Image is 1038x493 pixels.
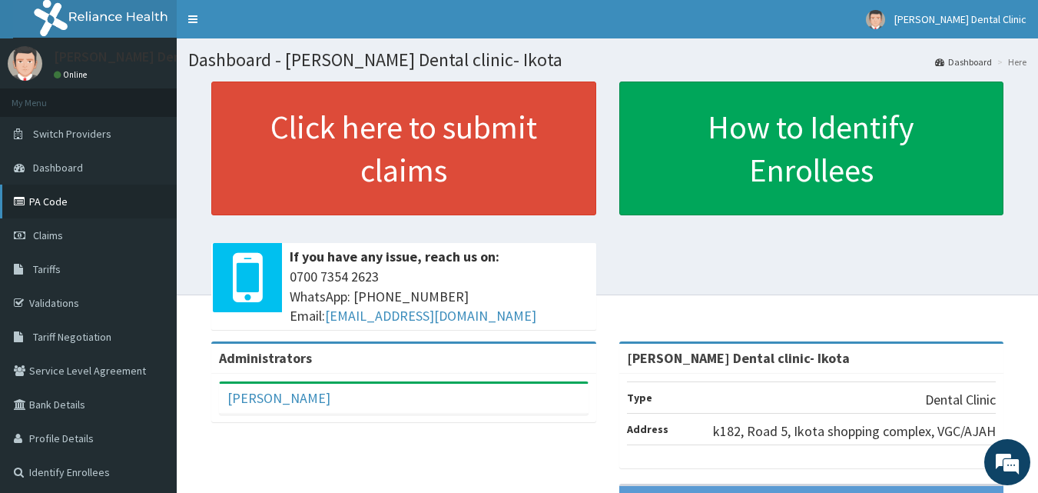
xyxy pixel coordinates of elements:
[713,421,996,441] p: k182, Road 5, Ikota shopping complex, VGC/AJAH
[54,50,234,64] p: [PERSON_NAME] Dental Clinic
[54,69,91,80] a: Online
[993,55,1026,68] li: Here
[33,161,83,175] span: Dashboard
[290,267,589,326] span: 0700 7354 2623 WhatsApp: [PHONE_NUMBER] Email:
[935,55,992,68] a: Dashboard
[925,390,996,410] p: Dental Clinic
[894,12,1026,26] span: [PERSON_NAME] Dental Clinic
[627,349,850,367] strong: [PERSON_NAME] Dental clinic- Ikota
[188,50,1026,70] h1: Dashboard - [PERSON_NAME] Dental clinic- Ikota
[33,228,63,242] span: Claims
[325,307,536,325] a: [EMAIL_ADDRESS][DOMAIN_NAME]
[219,349,312,367] b: Administrators
[33,262,61,276] span: Tariffs
[227,389,330,407] a: [PERSON_NAME]
[33,127,111,141] span: Switch Providers
[619,82,1004,215] a: How to Identify Enrollees
[8,46,42,81] img: User Image
[33,330,111,344] span: Tariff Negotiation
[211,82,596,215] a: Click here to submit claims
[627,422,668,436] b: Address
[627,391,652,405] b: Type
[866,10,885,29] img: User Image
[290,248,499,265] b: If you have any issue, reach us on:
